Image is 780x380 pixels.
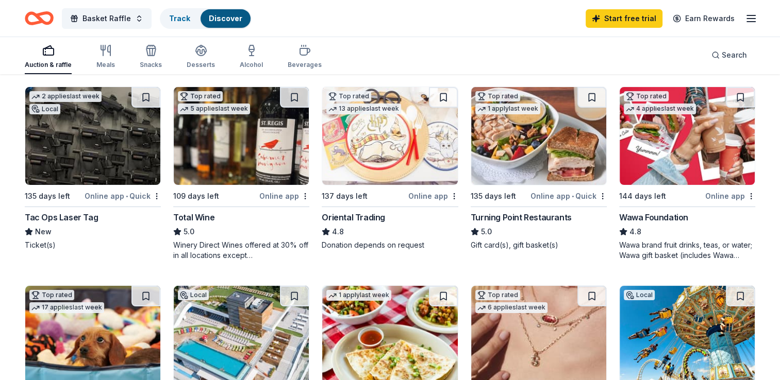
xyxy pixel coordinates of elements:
[96,40,115,74] button: Meals
[322,211,385,223] div: Oriental Trading
[126,192,128,200] span: •
[240,61,263,69] div: Alcohol
[140,40,162,74] button: Snacks
[25,87,161,250] a: Image for Tac Ops Laser Tag2 applieslast weekLocal135 days leftOnline app•QuickTac Ops Laser TagN...
[140,61,162,69] div: Snacks
[187,61,215,69] div: Desserts
[62,8,152,29] button: Basket Raffle
[82,12,131,25] span: Basket Raffle
[173,87,309,261] a: Image for Total WineTop rated5 applieslast week109 days leftOnline appTotal Wine5.0Winery Direct ...
[332,226,344,238] span: 4.8
[259,189,309,202] div: Online app
[29,302,104,313] div: 17 applies last week
[25,240,161,250] div: Ticket(s)
[25,6,54,30] a: Home
[326,290,391,301] div: 1 apply last week
[705,189,755,202] div: Online app
[572,192,574,200] span: •
[178,91,223,101] div: Top rated
[322,190,368,202] div: 137 days left
[173,190,219,202] div: 109 days left
[288,40,322,74] button: Beverages
[619,190,666,202] div: 144 days left
[209,14,242,23] a: Discover
[25,190,70,202] div: 135 days left
[178,290,209,300] div: Local
[322,87,457,185] img: Image for Oriental Trading
[619,240,755,261] div: Wawa brand fruit drinks, teas, or water; Wawa gift basket (includes Wawa products and coupons)
[25,40,72,74] button: Auction & raffle
[25,87,160,185] img: Image for Tac Ops Laser Tag
[25,211,98,223] div: Tac Ops Laser Tag
[624,91,669,101] div: Top rated
[240,40,263,74] button: Alcohol
[29,104,60,114] div: Local
[471,87,606,185] img: Image for Turning Point Restaurants
[25,61,72,69] div: Auction & raffle
[620,87,755,185] img: Image for Wawa Foundation
[160,8,252,29] button: TrackDiscover
[619,211,688,223] div: Wawa Foundation
[471,240,607,250] div: Gift card(s), gift basket(s)
[35,226,52,238] span: New
[471,190,516,202] div: 135 days left
[703,45,755,65] button: Search
[408,189,458,202] div: Online app
[326,91,371,101] div: Top rated
[619,87,755,261] a: Image for Wawa FoundationTop rated4 applieslast week144 days leftOnline appWawa Foundation4.8Wawa...
[471,211,572,223] div: Turning Point Restaurants
[481,226,492,238] span: 5.0
[475,290,520,300] div: Top rated
[169,14,190,23] a: Track
[475,91,520,101] div: Top rated
[530,189,607,202] div: Online app Quick
[475,103,540,114] div: 1 apply last week
[322,87,458,250] a: Image for Oriental TradingTop rated13 applieslast week137 days leftOnline appOriental Trading4.8D...
[322,240,458,250] div: Donation depends on request
[85,189,161,202] div: Online app Quick
[326,103,401,114] div: 13 applies last week
[96,61,115,69] div: Meals
[629,226,641,238] span: 4.8
[187,40,215,74] button: Desserts
[178,103,250,114] div: 5 applies last week
[174,87,309,185] img: Image for Total Wine
[624,103,696,114] div: 4 applies last week
[173,211,214,223] div: Total Wine
[667,9,741,28] a: Earn Rewards
[624,290,655,300] div: Local
[471,87,607,250] a: Image for Turning Point RestaurantsTop rated1 applylast week135 days leftOnline app•QuickTurning ...
[29,91,102,102] div: 2 applies last week
[722,49,747,61] span: Search
[586,9,662,28] a: Start free trial
[184,226,194,238] span: 5.0
[29,290,74,300] div: Top rated
[173,240,309,261] div: Winery Direct Wines offered at 30% off in all locations except [GEOGRAPHIC_DATA], [GEOGRAPHIC_DAT...
[475,302,547,313] div: 6 applies last week
[288,61,322,69] div: Beverages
